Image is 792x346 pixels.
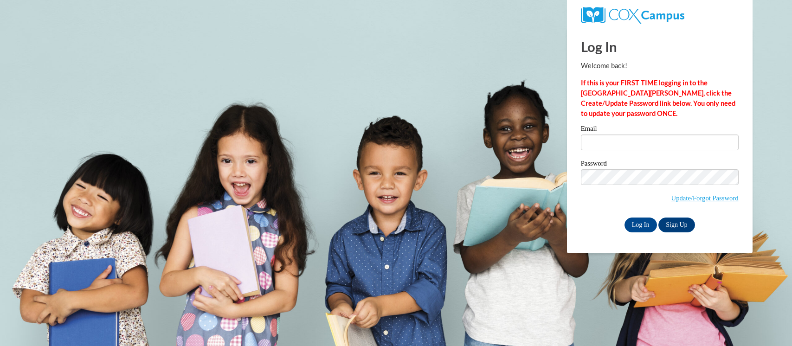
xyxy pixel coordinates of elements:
a: Sign Up [658,218,695,232]
h1: Log In [581,37,739,56]
input: Log In [625,218,657,232]
p: Welcome back! [581,61,739,71]
strong: If this is your FIRST TIME logging in to the [GEOGRAPHIC_DATA][PERSON_NAME], click the Create/Upd... [581,79,735,117]
label: Email [581,125,739,135]
img: COX Campus [581,7,684,24]
label: Password [581,160,739,169]
a: COX Campus [581,11,684,19]
a: Update/Forgot Password [671,194,739,202]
